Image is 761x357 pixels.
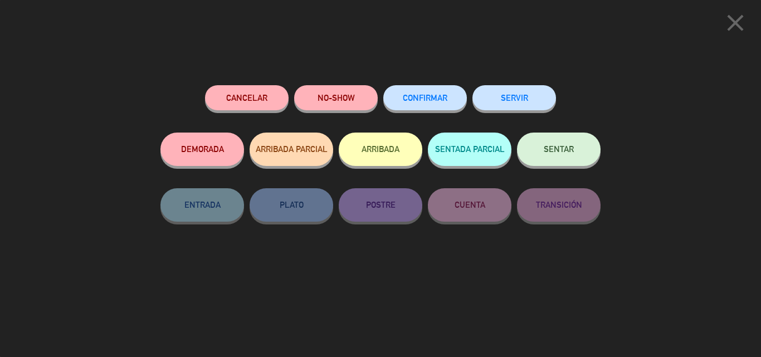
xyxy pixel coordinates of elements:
[205,85,289,110] button: Cancelar
[517,133,601,166] button: SENTAR
[718,8,753,41] button: close
[339,188,422,222] button: POSTRE
[160,188,244,222] button: ENTRADA
[250,133,333,166] button: ARRIBADA PARCIAL
[383,85,467,110] button: CONFIRMAR
[544,144,574,154] span: SENTAR
[160,133,244,166] button: DEMORADA
[250,188,333,222] button: PLATO
[428,188,511,222] button: CUENTA
[256,144,328,154] span: ARRIBADA PARCIAL
[517,188,601,222] button: TRANSICIÓN
[339,133,422,166] button: ARRIBADA
[403,93,447,102] span: CONFIRMAR
[472,85,556,110] button: SERVIR
[721,9,749,37] i: close
[428,133,511,166] button: SENTADA PARCIAL
[294,85,378,110] button: NO-SHOW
